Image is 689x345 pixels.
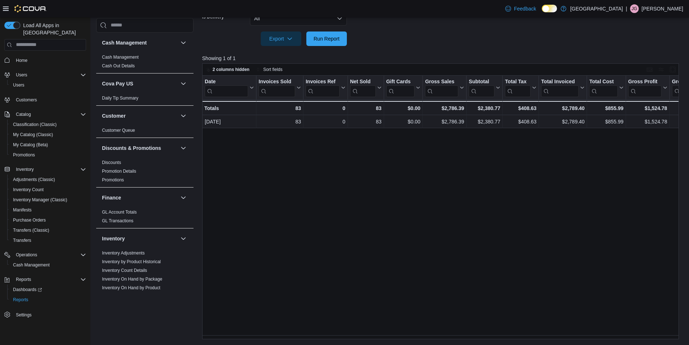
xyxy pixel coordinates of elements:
[469,104,500,113] div: $2,380.77
[20,22,86,36] span: Load All Apps in [GEOGRAPHIC_DATA]
[10,206,34,214] a: Manifests
[102,168,136,174] span: Promotion Details
[1,109,89,119] button: Catalog
[102,250,145,256] span: Inventory Adjustments
[96,126,193,138] div: Customer
[10,81,86,89] span: Users
[425,104,464,113] div: $2,786.39
[10,185,86,194] span: Inventory Count
[13,207,31,213] span: Manifests
[102,144,161,152] h3: Discounts & Promotions
[13,152,35,158] span: Promotions
[202,55,684,62] p: Showing 1 of 1
[10,120,86,129] span: Classification (Classic)
[10,140,86,149] span: My Catalog (Beta)
[102,218,133,223] a: GL Transactions
[179,79,188,88] button: Cova Pay US
[10,130,56,139] a: My Catalog (Classic)
[10,261,86,269] span: Cash Management
[13,275,86,284] span: Reports
[505,78,531,85] div: Total Tax
[102,95,139,101] span: Daily Tip Summary
[253,65,285,74] button: Sort fields
[514,5,536,12] span: Feedback
[205,78,248,85] div: Date
[469,78,494,85] div: Subtotal
[589,104,623,113] div: $855.99
[469,78,500,97] button: Subtotal
[306,78,339,85] div: Invoices Ref
[13,56,86,65] span: Home
[102,63,135,68] a: Cash Out Details
[314,35,340,42] span: Run Report
[102,235,125,242] h3: Inventory
[205,78,248,97] div: Date
[259,117,301,126] div: 83
[386,117,421,126] div: $0.00
[102,127,135,133] span: Customer Queue
[10,195,86,204] span: Inventory Manager (Classic)
[10,226,52,235] a: Transfers (Classic)
[386,78,414,97] div: Gift Card Sales
[203,65,252,74] button: 2 columns hidden
[10,295,86,304] span: Reports
[102,218,133,224] span: GL Transactions
[626,4,627,13] p: |
[10,81,27,89] a: Users
[102,177,124,183] span: Promotions
[541,78,579,97] div: Total Invoiced
[306,78,339,97] div: Invoices Ref
[10,175,86,184] span: Adjustments (Classic)
[7,174,89,185] button: Adjustments (Classic)
[350,78,375,85] div: Net Sold
[205,117,254,126] div: [DATE]
[541,78,579,85] div: Total Invoiced
[102,112,178,119] button: Customer
[350,78,375,97] div: Net Sold
[265,31,297,46] span: Export
[102,209,137,215] span: GL Account Totals
[10,226,86,235] span: Transfers (Classic)
[7,215,89,225] button: Purchase Orders
[7,80,89,90] button: Users
[7,235,89,245] button: Transfers
[469,117,500,126] div: $2,380.77
[10,140,51,149] a: My Catalog (Beta)
[7,140,89,150] button: My Catalog (Beta)
[102,259,161,265] span: Inventory by Product Historical
[7,130,89,140] button: My Catalog (Classic)
[102,39,178,46] button: Cash Management
[102,268,147,273] a: Inventory Count Details
[10,120,60,129] a: Classification (Classic)
[13,310,86,319] span: Settings
[13,95,86,104] span: Customers
[259,78,295,85] div: Invoices Sold
[350,117,382,126] div: 83
[7,225,89,235] button: Transfers (Classic)
[631,4,637,13] span: JG
[350,78,381,97] button: Net Sold
[102,160,121,165] a: Discounts
[16,97,37,103] span: Customers
[628,78,667,97] button: Gross Profit
[14,5,47,12] img: Cova
[13,275,34,284] button: Reports
[630,4,639,13] div: Jesus Gonzalez
[386,78,420,97] button: Gift Cards
[13,82,24,88] span: Users
[1,309,89,320] button: Settings
[96,94,193,105] div: Cova Pay US
[259,78,295,97] div: Invoices Sold
[13,142,48,148] span: My Catalog (Beta)
[102,144,178,152] button: Discounts & Promotions
[1,274,89,285] button: Reports
[13,71,30,79] button: Users
[645,65,654,74] button: Keyboard shortcuts
[16,312,31,318] span: Settings
[179,144,188,152] button: Discounts & Promotions
[102,285,160,290] a: Inventory On Hand by Product
[102,194,121,201] h3: Finance
[541,104,584,113] div: $2,789.40
[13,311,34,319] a: Settings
